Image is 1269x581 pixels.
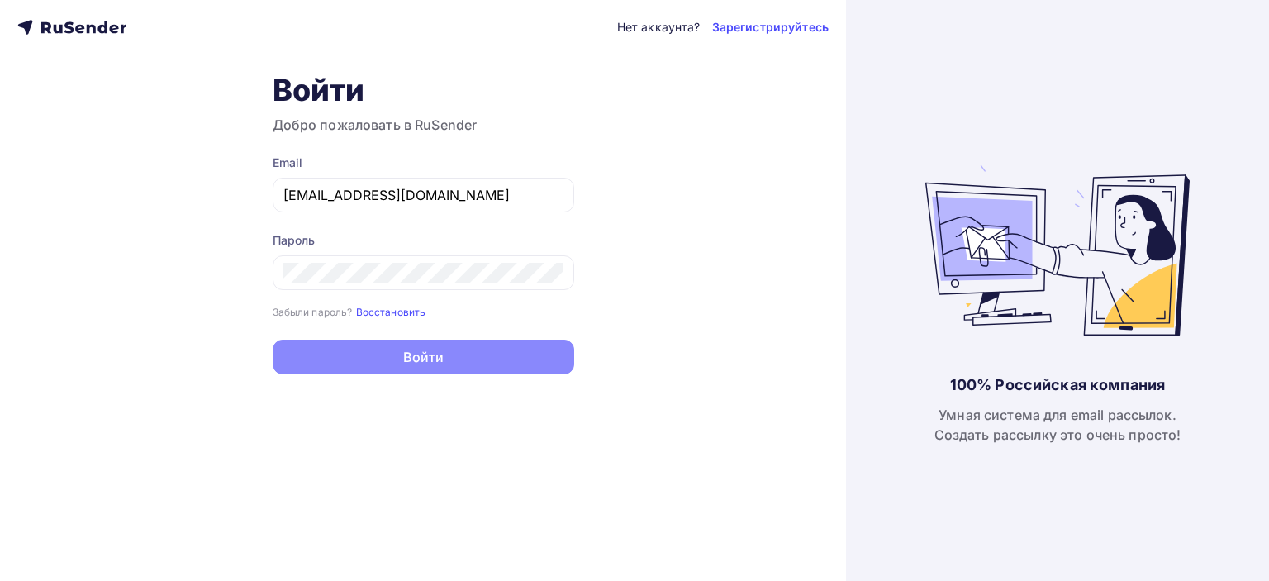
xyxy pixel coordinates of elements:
div: Нет аккаунта? [617,19,701,36]
small: Восстановить [356,306,426,318]
small: Забыли пароль? [273,306,353,318]
button: Войти [273,340,574,374]
div: Пароль [273,232,574,249]
h3: Добро пожаловать в RuSender [273,115,574,135]
div: 100% Российская компания [950,375,1165,395]
h1: Войти [273,72,574,108]
div: Email [273,155,574,171]
a: Восстановить [356,304,426,318]
div: Умная система для email рассылок. Создать рассылку это очень просто! [934,405,1181,445]
a: Зарегистрируйтесь [712,19,829,36]
input: Укажите свой email [283,185,563,205]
